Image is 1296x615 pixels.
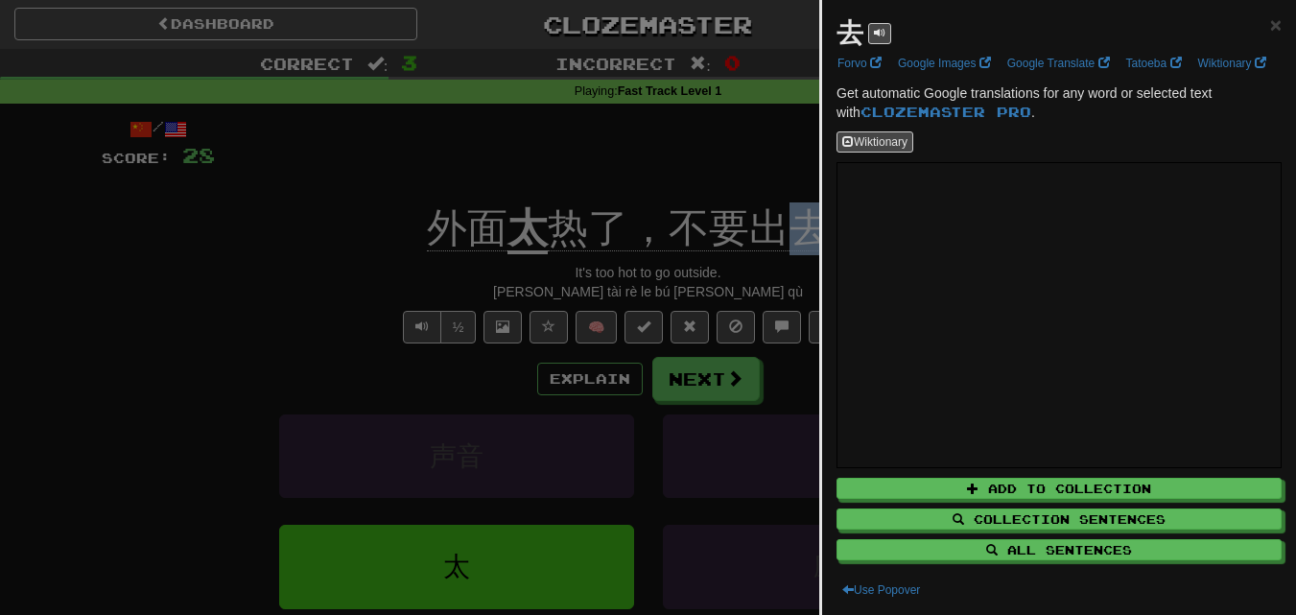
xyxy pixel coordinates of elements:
[837,83,1282,122] p: Get automatic Google translations for any word or selected text with .
[1270,14,1282,35] button: Close
[1192,53,1272,74] a: Wiktionary
[837,509,1282,530] button: Collection Sentences
[1120,53,1188,74] a: Tatoeba
[837,539,1282,560] button: All Sentences
[837,131,913,153] button: Wiktionary
[1270,13,1282,35] span: ×
[837,478,1282,499] button: Add to Collection
[832,53,887,74] a: Forvo
[837,18,863,48] strong: 去
[1001,53,1116,74] a: Google Translate
[837,580,926,601] button: Use Popover
[860,104,1031,120] a: Clozemaster Pro
[892,53,997,74] a: Google Images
